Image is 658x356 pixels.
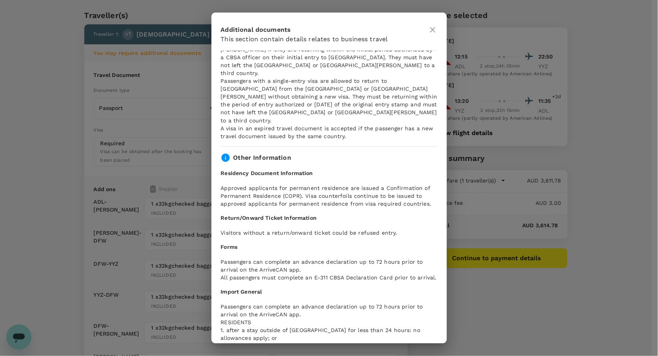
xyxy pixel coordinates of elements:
p: Approved applicants for permanent residence are issued a Confirmation of Permanent Residence (COP... [221,184,437,208]
p: A visa in an expired travel document is accepted if the passenger has a new travel document issue... [221,124,437,140]
h6: Return/Onward Ticket Information [221,214,437,223]
span: Visitors without a return/onward ticket could be refused entry. [221,230,397,236]
p: Other Information [233,153,292,162]
h6: Residency Document Information [221,169,437,178]
p: Passengers can complete an advance declaration up to 72 hours prior to arrival on the ArriveCAN app. [221,258,437,274]
h6: Import General [221,288,437,296]
p: Additional documents [221,25,428,35]
p: All passengers must complete an E-311 CBSA Declaration Card prior to arrival. [221,274,437,281]
p: Passengers with a single-entry visa are allowed to return to [GEOGRAPHIC_DATA] from the [GEOGRAPH... [221,77,437,124]
p: This section contain details relates to business travel [221,35,428,44]
p: Passengers with a [DEMOGRAPHIC_DATA] are allowed to return to [GEOGRAPHIC_DATA] from the [GEOGRAP... [221,30,437,77]
h6: Forms [221,243,437,252]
